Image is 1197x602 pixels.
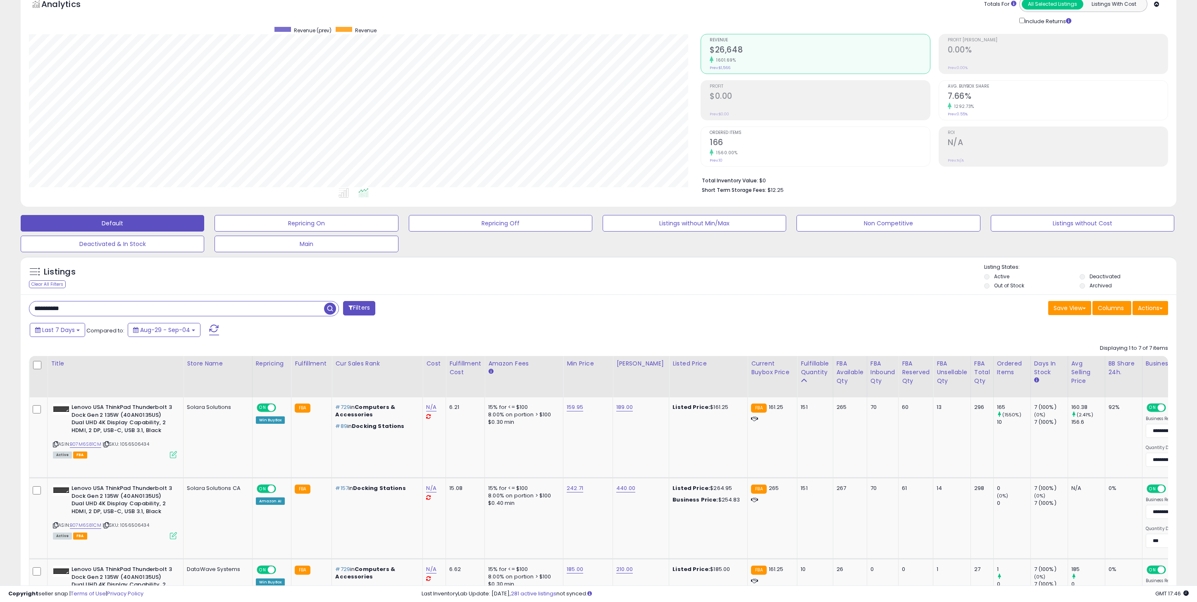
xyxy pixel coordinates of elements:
[107,590,143,597] a: Privacy Policy
[488,566,557,573] div: 15% for <= $100
[616,565,633,573] a: 210.00
[710,38,930,43] span: Revenue
[948,84,1168,89] span: Avg. Buybox Share
[449,485,478,492] div: 15.08
[488,573,557,580] div: 8.00% on portion > $100
[488,418,557,426] div: $0.30 min
[672,359,744,368] div: Listed Price
[870,404,892,411] div: 70
[355,27,377,34] span: Revenue
[335,423,416,430] p: in
[335,422,347,430] span: #89
[426,565,436,573] a: N/A
[488,368,493,375] small: Amazon Fees.
[21,215,204,232] button: Default
[1090,282,1112,289] label: Archived
[567,359,609,368] div: Min Price
[837,485,861,492] div: 267
[53,451,72,459] span: All listings currently available for purchase on Amazon
[258,485,268,492] span: ON
[1147,485,1158,492] span: ON
[991,215,1174,232] button: Listings without Cost
[997,492,1009,499] small: (0%)
[53,485,177,538] div: ASIN:
[343,301,375,315] button: Filters
[751,404,766,413] small: FBA
[769,403,784,411] span: 161.25
[997,404,1030,411] div: 165
[187,404,246,411] div: Solara Solutions
[567,565,583,573] a: 185.00
[335,359,419,368] div: Cur Sales Rank
[274,485,288,492] span: OFF
[616,359,665,368] div: [PERSON_NAME]
[256,497,285,505] div: Amazon AI
[1034,566,1068,573] div: 7 (100%)
[1071,566,1105,573] div: 185
[128,323,200,337] button: Aug-29 - Sep-04
[1034,418,1068,426] div: 7 (100%)
[710,45,930,56] h2: $26,648
[1164,566,1178,573] span: OFF
[335,403,395,418] span: Computers & Accessories
[335,565,395,580] span: Computers & Accessories
[951,103,974,110] small: 1292.73%
[258,404,268,411] span: ON
[937,359,967,385] div: FBA Unsellable Qty
[672,496,741,504] div: $254.83
[1092,301,1131,315] button: Columns
[335,565,350,573] span: #729
[710,112,729,117] small: Prev: $0.00
[71,590,106,597] a: Terms of Use
[488,485,557,492] div: 15% for <= $100
[140,326,190,334] span: Aug-29 - Sep-04
[294,27,331,34] span: Revenue (prev)
[53,566,69,577] img: 211ADxJaPkL._SL40_.jpg
[997,418,1030,426] div: 10
[1164,485,1178,492] span: OFF
[1034,573,1046,580] small: (0%)
[997,359,1027,377] div: Ordered Items
[1071,404,1105,411] div: 160.38
[672,484,710,492] b: Listed Price:
[751,566,766,575] small: FBA
[103,441,149,447] span: | SKU: 1056506434
[672,566,741,573] div: $185.00
[948,45,1168,56] h2: 0.00%
[948,38,1168,43] span: Profit [PERSON_NAME]
[256,416,285,424] div: Win BuyBox
[1147,566,1158,573] span: ON
[713,150,737,156] small: 1560.00%
[426,359,442,368] div: Cost
[215,215,398,232] button: Repricing On
[948,131,1168,135] span: ROI
[215,236,398,252] button: Main
[713,57,736,63] small: 1601.69%
[948,91,1168,103] h2: 7.66%
[335,404,416,418] p: in
[948,138,1168,149] h2: N/A
[53,404,177,457] div: ASIN:
[870,566,892,573] div: 0
[710,138,930,149] h2: 166
[70,441,101,448] a: B07M6S81CM
[1109,566,1136,573] div: 0%
[937,485,964,492] div: 14
[70,522,101,529] a: B07M6S81CM
[1002,411,1021,418] small: (1550%)
[870,359,895,385] div: FBA inbound Qty
[353,484,405,492] span: Docking Stations
[1109,404,1136,411] div: 92%
[768,186,784,194] span: $12.25
[426,403,436,411] a: N/A
[751,359,794,377] div: Current Buybox Price
[672,403,710,411] b: Listed Price:
[710,131,930,135] span: Ordered Items
[488,404,557,411] div: 15% for <= $100
[103,522,149,528] span: | SKU: 1056506434
[449,404,478,411] div: 6.21
[994,273,1009,280] label: Active
[837,566,861,573] div: 26
[870,485,892,492] div: 70
[488,492,557,499] div: 8.00% on portion > $100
